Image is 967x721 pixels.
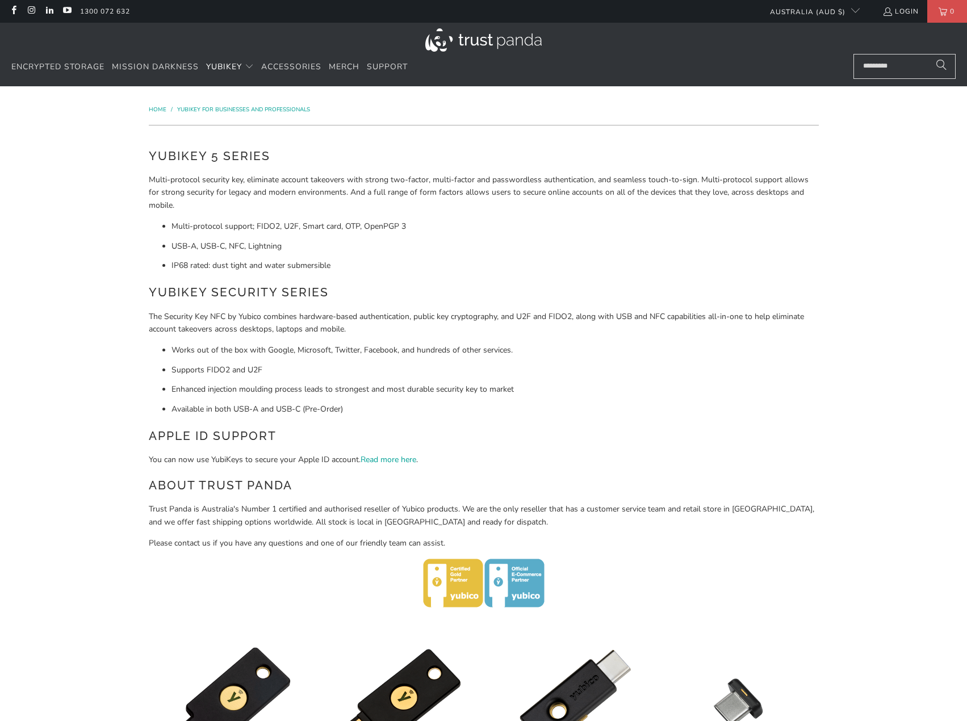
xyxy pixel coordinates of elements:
[367,54,408,81] a: Support
[11,54,408,81] nav: Translation missing: en.navigation.header.main_nav
[425,28,542,52] img: Trust Panda Australia
[206,61,242,72] span: YubiKey
[149,147,819,165] h2: YubiKey 5 Series
[367,61,408,72] span: Support
[361,454,416,465] a: Read more here
[171,344,819,357] li: Works out of the box with Google, Microsoft, Twitter, Facebook, and hundreds of other services.
[171,220,819,233] li: Multi-protocol support; FIDO2, U2F, Smart card, OTP, OpenPGP 3
[171,240,819,253] li: USB-A, USB-C, NFC, Lightning
[261,54,321,81] a: Accessories
[149,106,168,114] a: Home
[149,454,819,466] p: You can now use YubiKeys to secure your Apple ID account. .
[853,54,956,79] input: Search...
[149,174,819,212] p: Multi-protocol security key, eliminate account takeovers with strong two-factor, multi-factor and...
[171,259,819,272] li: IP68 rated: dust tight and water submersible
[329,61,359,72] span: Merch
[44,7,54,16] a: Trust Panda Australia on LinkedIn
[149,537,819,550] p: Please contact us if you have any questions and one of our friendly team can assist.
[261,61,321,72] span: Accessories
[149,283,819,301] h2: YubiKey Security Series
[80,5,130,18] a: 1300 072 632
[171,364,819,376] li: Supports FIDO2 and U2F
[882,5,919,18] a: Login
[927,54,956,79] button: Search
[171,403,819,416] li: Available in both USB-A and USB-C (Pre-Order)
[112,54,199,81] a: Mission Darkness
[112,61,199,72] span: Mission Darkness
[9,7,18,16] a: Trust Panda Australia on Facebook
[171,383,819,396] li: Enhanced injection moulding process leads to strongest and most durable security key to market
[329,54,359,81] a: Merch
[149,476,819,494] h2: About Trust Panda
[149,106,166,114] span: Home
[62,7,72,16] a: Trust Panda Australia on YouTube
[171,106,173,114] span: /
[206,54,254,81] summary: YubiKey
[11,54,104,81] a: Encrypted Storage
[26,7,36,16] a: Trust Panda Australia on Instagram
[11,61,104,72] span: Encrypted Storage
[149,503,819,529] p: Trust Panda is Australia's Number 1 certified and authorised reseller of Yubico products. We are ...
[149,311,819,336] p: The Security Key NFC by Yubico combines hardware-based authentication, public key cryptography, a...
[177,106,310,114] a: YubiKey for Businesses and Professionals
[149,427,819,445] h2: Apple ID Support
